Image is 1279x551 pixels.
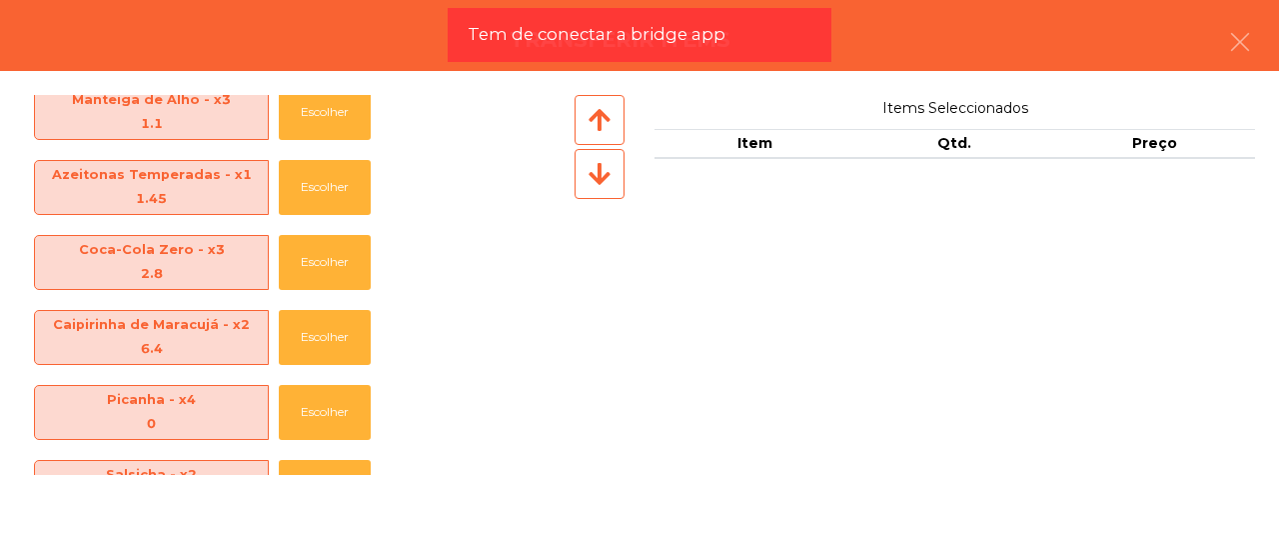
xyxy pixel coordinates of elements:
span: Tem de conectar a bridge app [468,22,725,47]
span: Azeitonas Temperadas - x1 [35,163,268,212]
th: Item [654,129,854,159]
button: Escolher [279,310,371,365]
button: Escolher [279,460,371,515]
span: Salsicha - x2 [35,463,268,512]
span: Caipirinha de Maracujá - x2 [35,313,268,362]
span: Items Seleccionados [654,95,1255,122]
div: 1.1 [35,112,268,136]
button: Escolher [279,235,371,290]
span: Picanha - x4 [35,388,268,437]
th: Preço [1055,129,1255,159]
button: Escolher [279,160,371,215]
th: Qtd. [854,129,1054,159]
div: 2.8 [35,262,268,286]
span: Manteiga de Alho - x3 [35,88,268,137]
button: Escolher [279,385,371,440]
button: Escolher [279,85,371,140]
div: 0 [35,412,268,436]
span: Coca-Cola Zero - x3 [35,238,268,287]
div: 6.4 [35,337,268,361]
div: 1.45 [35,187,268,211]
